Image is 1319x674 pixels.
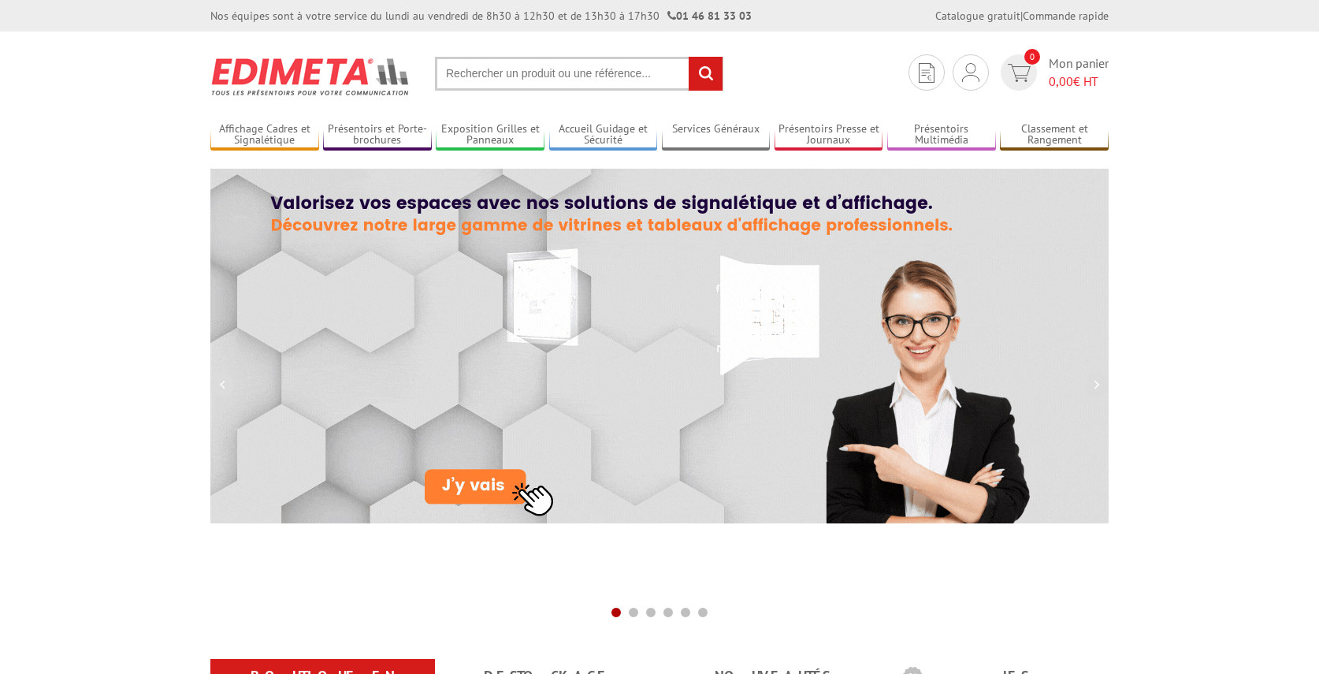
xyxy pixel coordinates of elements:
[323,122,432,148] a: Présentoirs et Porte-brochures
[775,122,883,148] a: Présentoirs Presse et Journaux
[997,54,1109,91] a: devis rapide 0 Mon panier 0,00€ HT
[935,8,1109,24] div: |
[667,9,752,23] strong: 01 46 81 33 03
[1000,122,1109,148] a: Classement et Rangement
[549,122,658,148] a: Accueil Guidage et Sécurité
[1049,54,1109,91] span: Mon panier
[1049,73,1073,89] span: 0,00
[436,122,544,148] a: Exposition Grilles et Panneaux
[435,57,723,91] input: Rechercher un produit ou une référence...
[1023,9,1109,23] a: Commande rapide
[1024,49,1040,65] span: 0
[919,63,934,83] img: devis rapide
[962,63,979,82] img: devis rapide
[935,9,1020,23] a: Catalogue gratuit
[1008,64,1031,82] img: devis rapide
[1049,73,1109,91] span: € HT
[689,57,723,91] input: rechercher
[210,47,411,106] img: Présentoir, panneau, stand - Edimeta - PLV, affichage, mobilier bureau, entreprise
[210,8,752,24] div: Nos équipes sont à votre service du lundi au vendredi de 8h30 à 12h30 et de 13h30 à 17h30
[887,122,996,148] a: Présentoirs Multimédia
[662,122,771,148] a: Services Généraux
[210,122,319,148] a: Affichage Cadres et Signalétique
